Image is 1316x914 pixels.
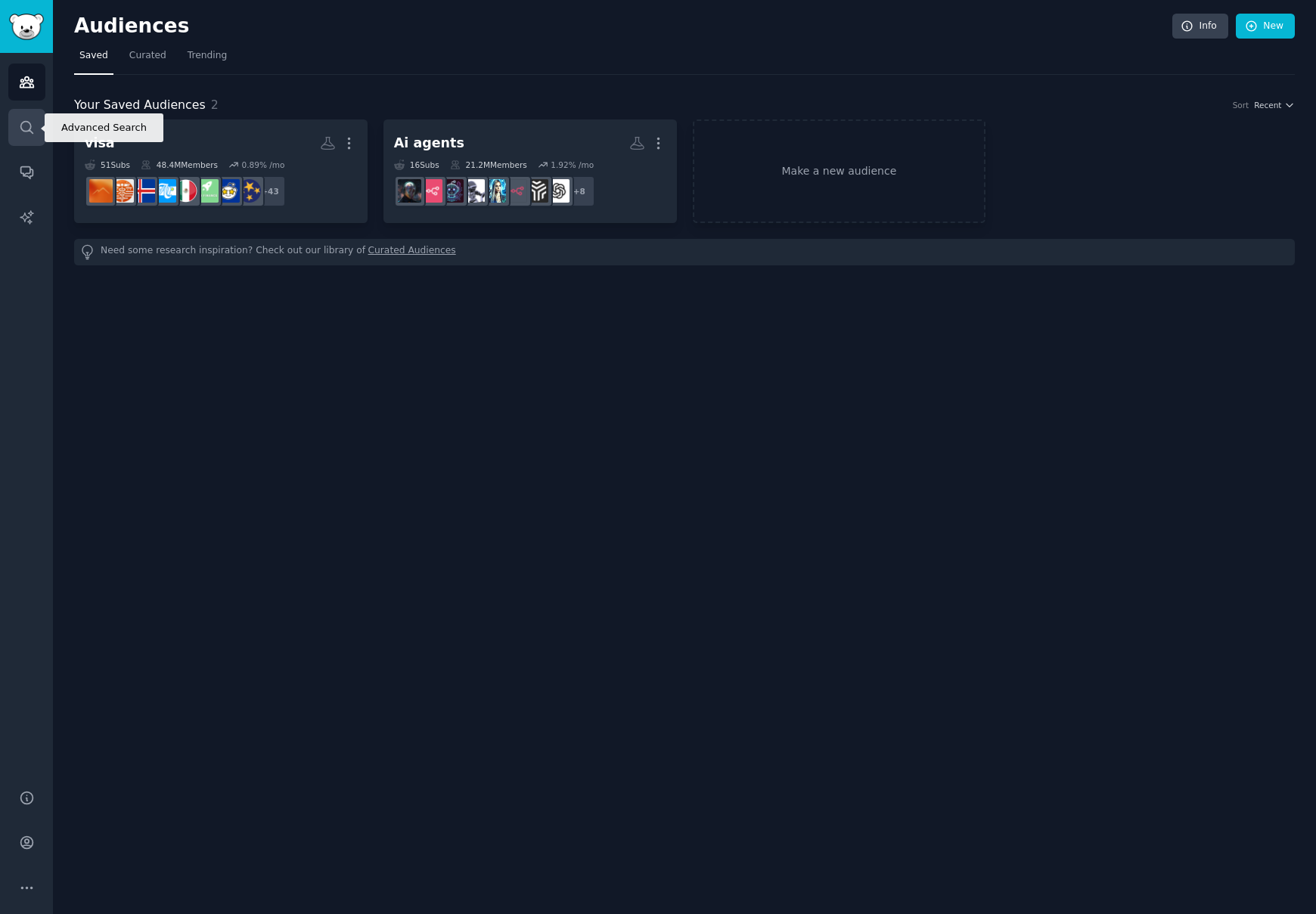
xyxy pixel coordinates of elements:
[74,44,113,75] a: Saved
[440,179,464,203] img: Build_AI_Agents
[153,179,176,203] img: argentina
[132,179,155,203] img: VisitingIceland
[74,96,206,115] span: Your Saved Audiences
[546,179,570,203] img: OpenAI
[124,44,172,75] a: Curated
[89,179,113,203] img: GatewayB1B2VisaHelp
[9,14,44,40] img: GummySearch logo
[85,160,130,170] div: 51 Sub s
[419,179,442,203] img: n8n_ai_agents
[182,44,232,75] a: Trending
[1172,14,1228,39] a: Info
[79,49,108,63] span: Saved
[110,179,134,203] img: IMGreddit
[1233,100,1249,110] div: Sort
[188,49,227,63] span: Trending
[85,134,115,153] div: visa
[1236,14,1295,39] a: New
[450,160,527,170] div: 21.2M Members
[693,119,986,223] a: Make a new audience
[383,119,677,223] a: Ai agents16Subs21.2MMembers1.92% /mo+8OpenAIAIAgentsDirectoryn8nautomationAI_Agents_EnterpriseBui...
[368,244,456,260] a: Curated Audiences
[141,160,218,170] div: 48.4M Members
[461,179,485,203] img: AI_Agents_Enterprise
[216,179,240,203] img: europe
[504,179,527,203] img: n8n
[74,14,1172,39] h2: Audiences
[254,175,286,207] div: + 43
[74,239,1295,265] div: Need some research inspiration? Check out our library of
[398,179,421,203] img: singularity
[241,160,284,170] div: 0.89 % /mo
[74,119,368,223] a: visa51Subs48.4MMembers0.89% /mo+43etiaseuropeh1bfinancemexicoargentinaVisitingIcelandIMGredditGat...
[237,179,261,203] img: etias
[394,160,439,170] div: 16 Sub s
[174,179,197,203] img: mexico
[1254,100,1295,110] button: Recent
[129,49,166,63] span: Curated
[1254,100,1281,110] span: Recent
[483,179,506,203] img: automation
[525,179,548,203] img: AIAgentsDirectory
[394,134,464,153] div: Ai agents
[551,160,594,170] div: 1.92 % /mo
[195,179,219,203] img: h1bfinance
[563,175,595,207] div: + 8
[211,98,219,112] span: 2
